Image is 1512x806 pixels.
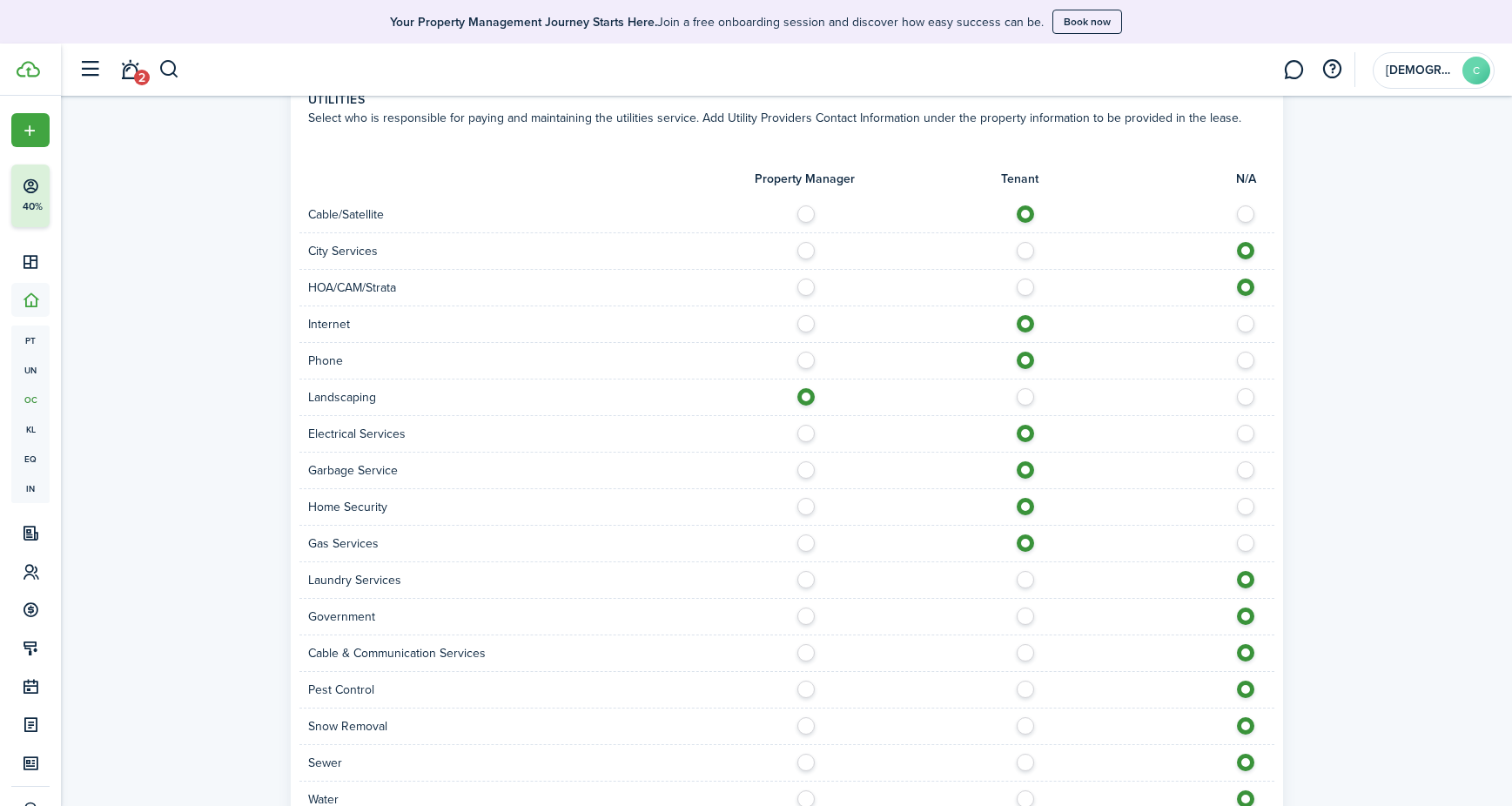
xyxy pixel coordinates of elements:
span: Christian [1386,64,1455,77]
span: 2 [134,70,150,85]
div: Snow Removal [299,717,787,735]
a: pt [11,326,50,355]
div: Electrical Services [299,425,787,443]
button: Open sidebar [73,53,106,86]
div: Garbage Service [299,461,787,480]
div: Government [299,608,787,626]
div: Internet [299,315,787,333]
a: Messaging [1277,48,1310,92]
div: Gas Services [299,534,787,553]
p: 40% [22,199,44,214]
a: oc [11,385,50,414]
a: un [11,355,50,385]
span: Property Manager [755,170,855,188]
div: City Services [299,242,787,260]
p: Join a free onboarding session and discover how easy success can be. [390,13,1044,31]
a: eq [11,444,50,474]
div: Phone [299,352,787,370]
button: Book now [1052,10,1122,34]
span: Tenant [1001,170,1038,188]
avatar-text: C [1462,57,1490,84]
div: Cable & Communication Services [299,644,787,662]
div: Pest Control [299,681,787,699]
button: Search [158,55,180,84]
div: Laundry Services [299,571,787,589]
div: Landscaping [299,388,787,406]
b: Your Property Management Journey Starts Here. [390,13,657,31]
span: N/A [1236,170,1256,188]
a: kl [11,414,50,444]
button: Open resource center [1317,55,1347,84]
button: Open menu [11,113,50,147]
a: Notifications [113,48,146,92]
div: Home Security [299,498,787,516]
div: Cable/Satellite [299,205,787,224]
wizard-step-header-title: Utilities [308,91,1266,109]
button: 40% [11,165,156,227]
img: TenantCloud [17,61,40,77]
a: in [11,474,50,503]
div: Sewer [299,754,787,772]
wizard-step-header-description: Select who is responsible for paying and maintaining the utilities service. Add Utility Providers... [308,109,1266,127]
div: HOA/CAM/Strata [299,279,787,297]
